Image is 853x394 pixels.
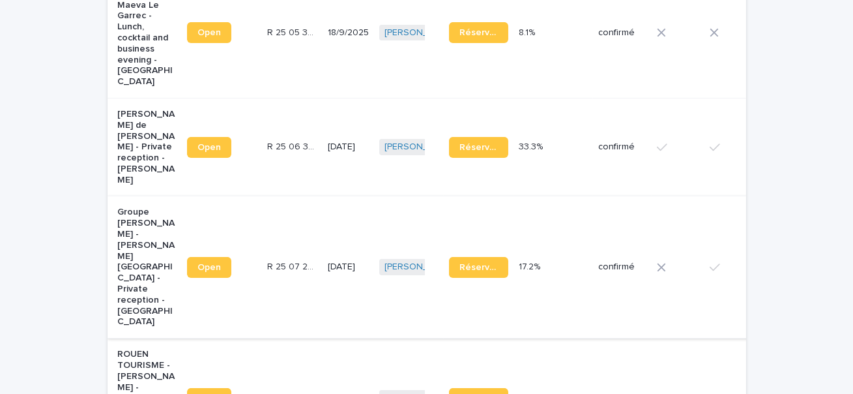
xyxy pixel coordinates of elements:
[328,142,369,153] p: [DATE]
[197,143,221,152] span: Open
[384,27,455,38] a: [PERSON_NAME]
[459,143,498,152] span: Réservation
[384,142,455,153] a: [PERSON_NAME]
[118,109,177,186] p: [PERSON_NAME] de [PERSON_NAME] - Private reception - [PERSON_NAME]
[267,25,320,38] p: R 25 05 3098
[449,257,508,278] a: Réservation
[197,263,221,272] span: Open
[187,22,231,43] a: Open
[459,263,498,272] span: Réservation
[187,257,231,278] a: Open
[384,262,455,273] a: [PERSON_NAME]
[598,142,646,153] p: confirmé
[118,207,177,327] p: Groupe [PERSON_NAME] - [PERSON_NAME][GEOGRAPHIC_DATA] - Private reception - [GEOGRAPHIC_DATA]
[459,28,498,37] span: Réservation
[328,27,369,38] p: 18/9/2025
[267,259,320,273] p: R 25 07 2315
[598,27,646,38] p: confirmé
[449,22,508,43] a: Réservation
[519,139,545,153] p: 33.3%
[328,262,369,273] p: [DATE]
[598,262,646,273] p: confirmé
[197,28,221,37] span: Open
[519,259,543,273] p: 17.2%
[267,139,320,153] p: R 25 06 3862
[449,137,508,158] a: Réservation
[519,25,538,38] p: 8.1%
[187,137,231,158] a: Open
